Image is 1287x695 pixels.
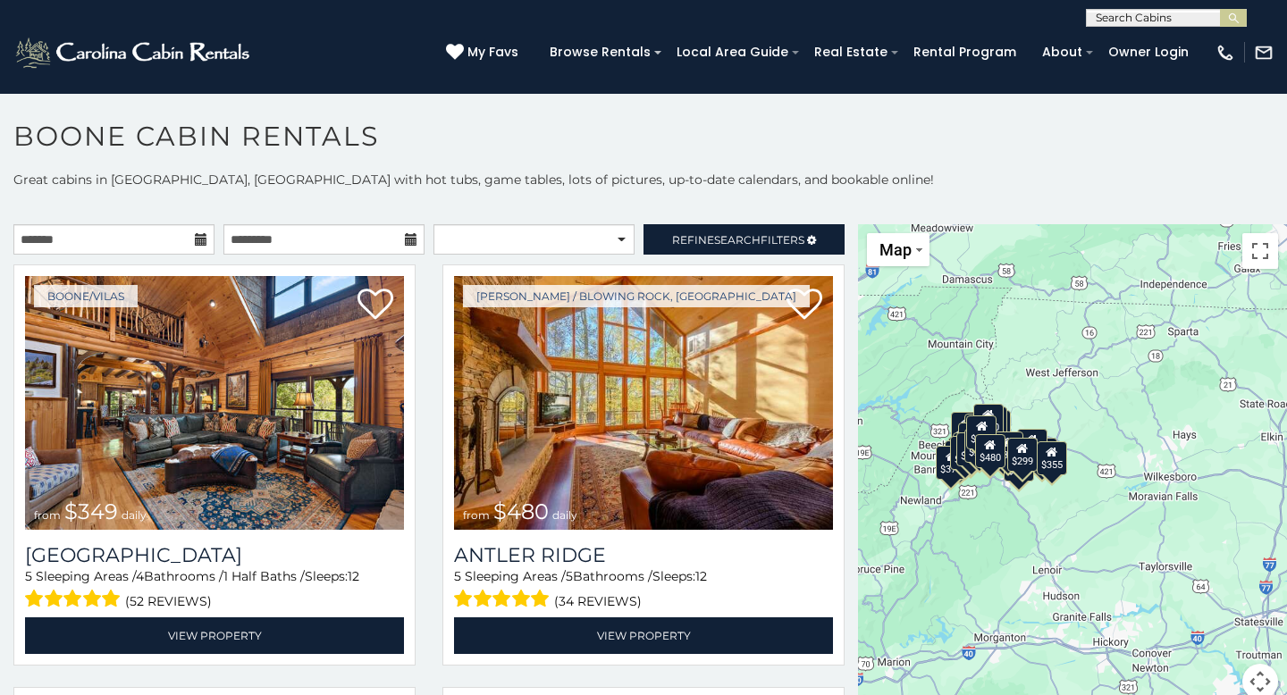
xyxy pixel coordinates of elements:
div: $930 [1017,429,1047,463]
a: [GEOGRAPHIC_DATA] [25,543,404,567]
div: $635 [951,412,981,446]
span: from [463,508,490,522]
a: Diamond Creek Lodge from $349 daily [25,276,404,530]
div: $395 [956,432,987,466]
span: $349 [64,498,118,524]
a: Real Estate [805,38,896,66]
img: Antler Ridge [454,276,833,530]
a: View Property [25,617,404,654]
a: My Favs [446,43,523,63]
a: Boone/Vilas [34,285,138,307]
span: daily [552,508,577,522]
span: Map [879,240,912,259]
div: $325 [950,436,980,470]
div: $299 [1007,438,1038,472]
h3: Diamond Creek Lodge [25,543,404,567]
a: Local Area Guide [668,38,797,66]
span: 5 [454,568,461,584]
span: (34 reviews) [554,590,642,613]
a: Antler Ridge [454,543,833,567]
div: $480 [975,434,1005,468]
div: $349 [966,415,997,449]
div: $225 [964,429,995,463]
img: Diamond Creek Lodge [25,276,404,530]
div: $375 [936,446,966,480]
a: [PERSON_NAME] / Blowing Rock, [GEOGRAPHIC_DATA] [463,285,810,307]
img: phone-regular-white.png [1215,43,1235,63]
span: 5 [566,568,573,584]
a: Antler Ridge from $480 daily [454,276,833,530]
span: from [34,508,61,522]
div: $355 [1037,441,1067,475]
span: daily [122,508,147,522]
span: Refine Filters [672,233,804,247]
span: 12 [695,568,707,584]
span: (52 reviews) [125,590,212,613]
img: White-1-2.png [13,35,255,71]
a: RefineSearchFilters [643,224,845,255]
a: Rental Program [904,38,1025,66]
div: $320 [973,404,1004,438]
a: About [1033,38,1091,66]
a: View Property [454,617,833,654]
span: 12 [348,568,359,584]
span: Search [714,233,761,247]
span: 5 [25,568,32,584]
div: Sleeping Areas / Bathrooms / Sleeps: [25,567,404,613]
a: Add to favorites [357,287,393,324]
a: Browse Rentals [541,38,660,66]
span: 1 Half Baths / [223,568,305,584]
span: 4 [136,568,144,584]
div: Sleeping Areas / Bathrooms / Sleeps: [454,567,833,613]
img: mail-regular-white.png [1254,43,1274,63]
div: $380 [993,431,1023,465]
span: My Favs [467,43,518,62]
button: Change map style [867,233,929,266]
a: Owner Login [1099,38,1198,66]
span: $480 [493,498,549,524]
button: Toggle fullscreen view [1242,233,1278,269]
